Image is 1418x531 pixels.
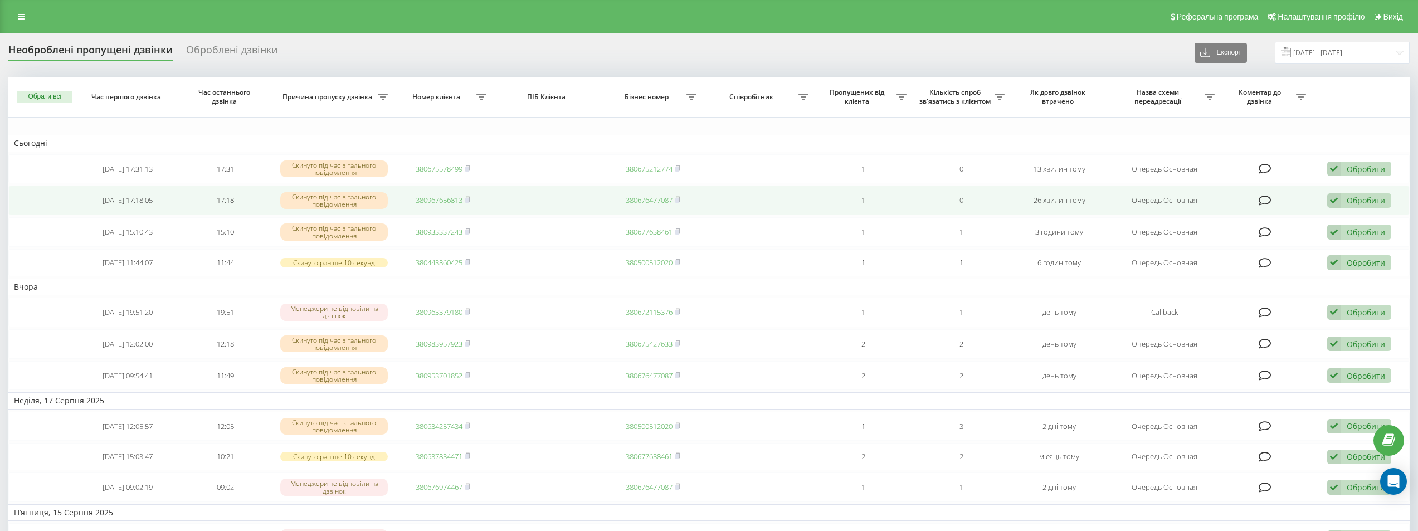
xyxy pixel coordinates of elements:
div: Скинуто під час вітального повідомлення [280,160,388,177]
td: 12:05 [177,412,275,441]
td: 2 [912,361,1010,391]
td: 1 [912,217,1010,247]
td: [DATE] 17:18:05 [79,186,177,215]
span: Пропущених від клієнта [820,88,896,105]
span: Налаштування профілю [1278,12,1365,21]
a: 380933337243 [416,227,462,237]
a: 380676477087 [626,195,673,205]
td: 1 [912,249,1010,276]
a: 380677638461 [626,451,673,461]
span: Кількість спроб зв'язатись з клієнтом [918,88,995,105]
a: 380443860425 [416,257,462,267]
button: Експорт [1195,43,1247,63]
td: 10:21 [177,443,275,470]
td: 17:18 [177,186,275,215]
span: Назва схеми переадресації [1114,88,1205,105]
span: Номер клієнта [399,92,476,101]
div: Обробити [1347,164,1385,174]
td: Очередь Основная [1108,249,1220,276]
td: 19:51 [177,298,275,327]
td: [DATE] 09:02:19 [79,472,177,502]
div: Обробити [1347,257,1385,268]
div: Скинуто раніше 10 секунд [280,452,388,461]
td: місяць тому [1010,443,1108,470]
td: Неділя, 17 Серпня 2025 [8,392,1410,409]
div: Обробити [1347,421,1385,431]
span: Вихід [1383,12,1403,21]
a: 380675427633 [626,339,673,349]
a: 380953701852 [416,371,462,381]
td: [DATE] 12:02:00 [79,329,177,359]
td: 1 [814,217,912,247]
td: 3 години тому [1010,217,1108,247]
a: 380676477087 [626,371,673,381]
td: 26 хвилин тому [1010,186,1108,215]
td: Очередь Основная [1108,412,1220,441]
td: Очередь Основная [1108,329,1220,359]
td: 15:10 [177,217,275,247]
td: 1 [912,298,1010,327]
span: Реферальна програма [1177,12,1259,21]
a: 380967656813 [416,195,462,205]
span: Співробітник [708,92,798,101]
button: Обрати всі [17,91,72,103]
td: 0 [912,154,1010,184]
td: [DATE] 17:31:13 [79,154,177,184]
td: [DATE] 15:10:43 [79,217,177,247]
td: П’ятниця, 15 Серпня 2025 [8,504,1410,521]
span: Час першого дзвінка [89,92,167,101]
td: 2 [814,361,912,391]
td: 13 хвилин тому [1010,154,1108,184]
td: 11:44 [177,249,275,276]
div: Необроблені пропущені дзвінки [8,44,173,61]
td: [DATE] 12:05:57 [79,412,177,441]
td: 2 [814,329,912,359]
td: 1 [814,249,912,276]
a: 380675212774 [626,164,673,174]
td: 12:18 [177,329,275,359]
td: 2 [912,329,1010,359]
td: 1 [814,298,912,327]
td: 17:31 [177,154,275,184]
div: Скинуто під час вітального повідомлення [280,418,388,435]
span: Бізнес номер [610,92,686,101]
td: [DATE] 19:51:20 [79,298,177,327]
td: 2 дні тому [1010,472,1108,502]
span: Коментар до дзвінка [1226,88,1295,105]
td: 3 [912,412,1010,441]
span: Час останнього дзвінка [187,88,265,105]
div: Скинуто під час вітального повідомлення [280,192,388,209]
span: ПІБ Клієнта [503,92,593,101]
div: Скинуто під час вітального повідомлення [280,223,388,240]
td: день тому [1010,361,1108,391]
a: 380963379180 [416,307,462,317]
div: Менеджери не відповіли на дзвінок [280,304,388,320]
td: 6 годин тому [1010,249,1108,276]
td: Сьогодні [8,135,1410,152]
td: 1 [814,412,912,441]
td: Очередь Основная [1108,186,1220,215]
a: 380677638461 [626,227,673,237]
div: Обробити [1347,371,1385,381]
td: Очередь Основная [1108,361,1220,391]
a: 380500512020 [626,257,673,267]
td: [DATE] 11:44:07 [79,249,177,276]
td: Очередь Основная [1108,154,1220,184]
td: 2 [912,443,1010,470]
td: 09:02 [177,472,275,502]
td: 2 [814,443,912,470]
td: 11:49 [177,361,275,391]
div: Open Intercom Messenger [1380,468,1407,495]
td: Callback [1108,298,1220,327]
td: 1 [814,154,912,184]
div: Скинуто раніше 10 секунд [280,258,388,267]
td: 0 [912,186,1010,215]
div: Оброблені дзвінки [186,44,277,61]
a: 380500512020 [626,421,673,431]
td: день тому [1010,329,1108,359]
span: Як довго дзвінок втрачено [1020,88,1098,105]
td: Очередь Основная [1108,217,1220,247]
a: 380983957923 [416,339,462,349]
div: Скинуто під час вітального повідомлення [280,367,388,384]
a: 380637834471 [416,451,462,461]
